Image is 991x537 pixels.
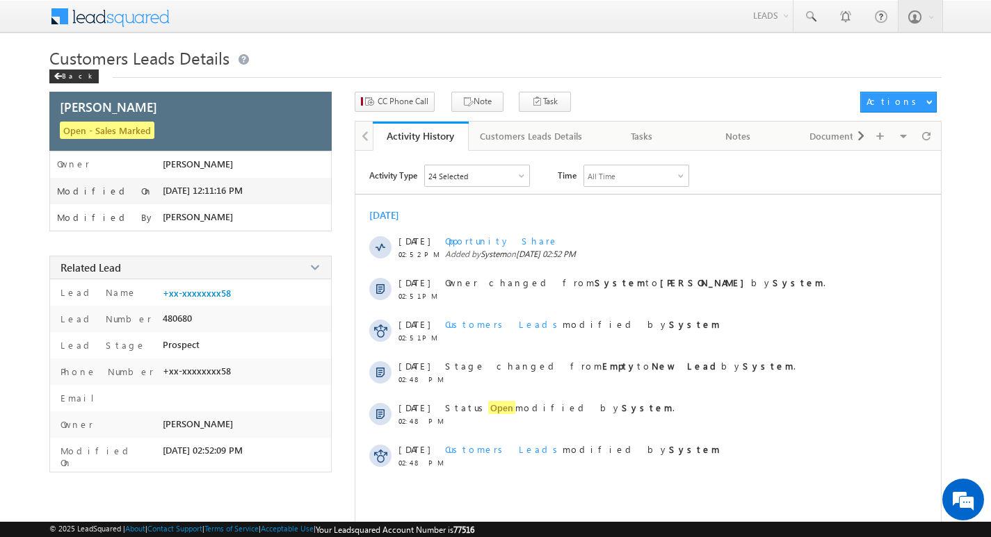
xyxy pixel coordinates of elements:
span: [PERSON_NAME] [60,98,157,115]
span: CC Phone Call [378,95,428,108]
label: Phone Number [57,365,154,377]
a: Activity History [373,122,469,151]
label: Email [57,392,105,404]
div: All Time [588,172,615,181]
strong: System [669,443,720,455]
span: [DATE] 02:52 PM [516,249,576,259]
div: Back [49,69,99,83]
strong: System [595,276,645,288]
span: Stage changed from to by . [445,360,796,372]
span: Open [488,401,515,414]
strong: System [743,360,793,372]
span: [PERSON_NAME] [163,418,233,429]
strong: System [773,276,823,288]
span: Opportunity Share [445,235,558,247]
strong: System [669,318,720,330]
div: Tasks [606,128,678,144]
span: Time [558,165,577,185]
label: Owner [57,418,93,430]
span: © 2025 LeadSquared | | | | | [49,524,474,535]
span: 02:51 PM [398,333,440,342]
span: Owner changed from to by . [445,276,825,288]
span: [DATE] [398,276,430,288]
span: [DATE] [398,235,430,247]
a: Tasks [595,122,691,151]
div: Customers Leads Details [480,128,582,144]
span: [PERSON_NAME] [163,158,233,170]
div: Activity History [383,129,458,142]
span: modified by [445,318,720,330]
button: CC Phone Call [355,92,435,112]
a: Acceptable Use [261,524,314,533]
span: Open - Sales Marked [60,122,154,139]
strong: New Lead [652,360,721,372]
span: Customers Leads [445,443,563,455]
span: 480680 [163,313,192,324]
span: 02:48 PM [398,375,440,383]
label: Owner [57,158,90,170]
button: Actions [860,92,937,113]
span: System [481,249,506,259]
div: Actions [867,95,921,108]
div: Notes [702,128,774,144]
span: [DATE] [398,360,430,372]
a: Customers Leads Details [469,122,595,151]
span: +xx-xxxxxxxx58 [163,365,231,377]
label: Lead Name [57,286,137,298]
span: Added by on [445,249,903,259]
a: Notes [691,122,787,151]
span: [DATE] [398,318,430,330]
button: Note [451,92,503,112]
a: Terms of Service [204,524,259,533]
span: Prospect [163,339,200,350]
a: About [125,524,145,533]
label: Modified On [57,185,153,197]
span: Activity Type [369,165,417,185]
div: [DATE] [369,208,414,222]
label: Lead Number [57,313,152,324]
span: 02:48 PM [398,417,440,425]
span: Your Leadsquared Account Number is [316,524,474,535]
span: 02:52 PM [398,250,440,258]
span: [DATE] [398,402,430,413]
strong: Empty [602,360,637,372]
span: modified by [445,443,720,455]
label: Modified By [57,212,155,223]
label: Lead Stage [57,339,146,351]
span: Related Lead [61,261,121,274]
span: 77516 [453,524,474,535]
span: Status modified by . [445,401,675,414]
span: Customers Leads Details [49,47,229,69]
a: +xx-xxxxxxxx58 [163,288,231,299]
strong: System [622,402,672,413]
span: [DATE] 12:11:16 PM [163,185,243,196]
div: 24 Selected [428,172,468,181]
div: Owner Changed,Status Changed,Stage Changed,Source Changed,Notes & 19 more.. [425,165,529,186]
button: Task [519,92,571,112]
a: Contact Support [147,524,202,533]
span: [DATE] [398,443,430,455]
a: Documents [787,122,883,151]
span: [DATE] 02:52:09 PM [163,445,243,456]
div: Documents [798,128,870,144]
span: 02:48 PM [398,458,440,467]
label: Modified On [57,445,155,468]
span: [PERSON_NAME] [163,211,233,222]
span: 02:51 PM [398,292,440,300]
span: Customers Leads [445,318,563,330]
strong: [PERSON_NAME] [660,276,751,288]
